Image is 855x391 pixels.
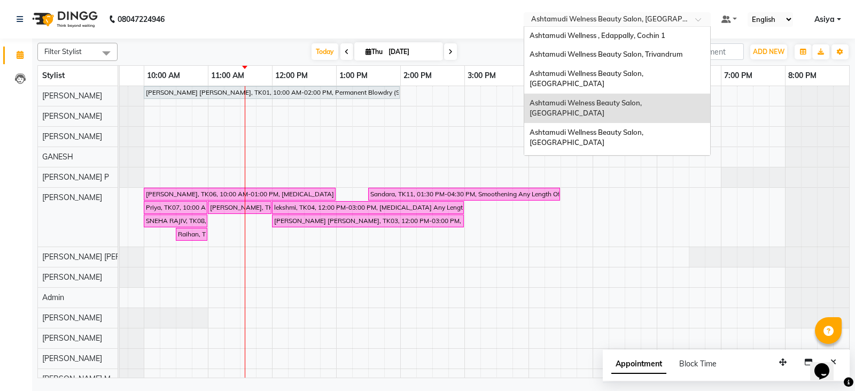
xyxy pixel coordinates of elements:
[145,216,206,226] div: SNEHA RAJIV, TK08, 10:00 AM-11:00 AM, Fruit Facial
[369,189,559,199] div: Sandara, TK11, 01:30 PM-04:30 PM, Smoothening Any Length Offer
[177,229,206,239] div: Raihan, TK09, 10:30 AM-11:00 AM, Half Leg Waxing
[337,68,370,83] a: 1:00 PM
[42,91,102,101] span: [PERSON_NAME]
[385,44,439,60] input: 2025-09-04
[273,216,463,226] div: [PERSON_NAME] [PERSON_NAME], TK03, 12:00 PM-03:00 PM, Permanent Blowdry Any Length Offer
[118,4,165,34] b: 08047224946
[679,359,717,369] span: Block Time
[530,50,683,58] span: Ashtamudi Wellness Beauty Salon, Trivandrum
[273,68,310,83] a: 12:00 PM
[363,48,385,56] span: Thu
[42,172,109,182] span: [PERSON_NAME] P
[145,203,206,212] div: Priya, TK07, 10:00 AM-11:00 AM, Hair Spa
[750,44,787,59] button: ADD NEW
[611,355,666,374] span: Appointment
[786,68,819,83] a: 8:00 PM
[524,26,711,156] ng-dropdown-panel: Options list
[753,48,784,56] span: ADD NEW
[42,313,102,323] span: [PERSON_NAME]
[42,252,164,262] span: [PERSON_NAME] [PERSON_NAME]
[209,203,270,212] div: [PERSON_NAME], TK05, 11:00 AM-12:00 PM, Anti-Dandruff Treatment With Spa
[42,132,102,141] span: [PERSON_NAME]
[810,348,844,380] iframe: chat widget
[208,68,247,83] a: 11:00 AM
[273,203,463,212] div: lekshmi, TK04, 12:00 PM-03:00 PM, [MEDICAL_DATA] Any Length Offer
[42,111,102,121] span: [PERSON_NAME]
[530,128,645,147] span: Ashtamudi Wellness Beauty Salon, [GEOGRAPHIC_DATA]
[42,293,64,302] span: Admin
[42,272,102,282] span: [PERSON_NAME]
[42,152,73,162] span: GANESH
[814,14,835,25] span: Asiya
[42,193,102,202] span: [PERSON_NAME]
[465,68,499,83] a: 3:00 PM
[145,88,399,97] div: [PERSON_NAME] [PERSON_NAME], TK01, 10:00 AM-02:00 PM, Permanent Blowdry (Shoulder Length)
[401,68,434,83] a: 2:00 PM
[530,69,645,88] span: Ashtamudi Wellness Beauty Salon, [GEOGRAPHIC_DATA]
[530,31,665,40] span: Ashtamudi Wellness , Edappally, Cochin 1
[312,43,338,60] span: Today
[42,374,111,384] span: [PERSON_NAME] M
[27,4,100,34] img: logo
[721,68,755,83] a: 7:00 PM
[44,47,82,56] span: Filter Stylist
[42,333,102,343] span: [PERSON_NAME]
[145,189,335,199] div: [PERSON_NAME], TK06, 10:00 AM-01:00 PM, [MEDICAL_DATA] Any Length Offer
[42,354,102,363] span: [PERSON_NAME]
[144,68,183,83] a: 10:00 AM
[530,98,643,118] span: Ashtamudi Welness Beauty Salon, [GEOGRAPHIC_DATA]
[42,71,65,80] span: Stylist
